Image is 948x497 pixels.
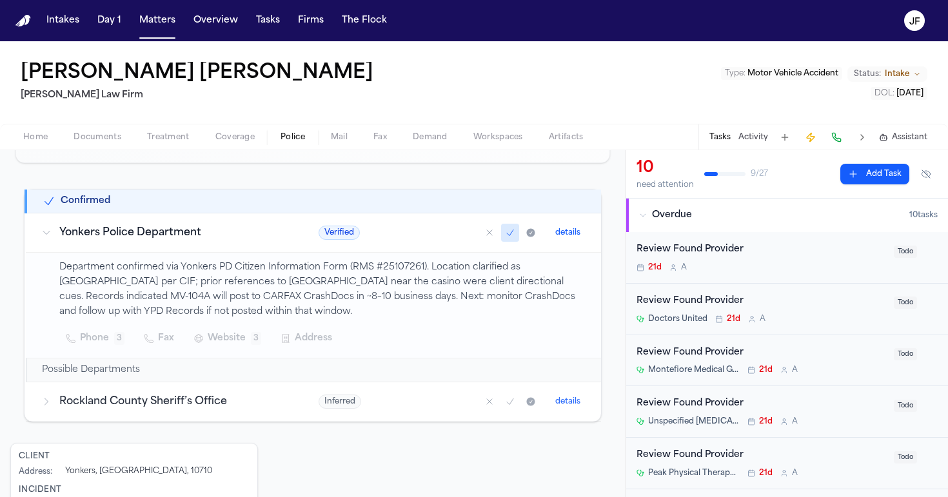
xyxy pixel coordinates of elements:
[626,232,948,284] div: Open task: Review Found Provider
[637,396,886,411] div: Review Found Provider
[681,262,687,273] span: A
[59,225,288,240] h3: Yonkers Police Department
[751,169,768,179] span: 9 / 27
[747,70,838,77] span: Motor Vehicle Accident
[792,468,798,478] span: A
[65,467,212,477] div: Yonkers, [GEOGRAPHIC_DATA], 10710
[480,393,499,411] button: Mark as no report
[319,395,361,409] span: Inferred
[871,87,927,100] button: Edit DOL: 2025-08-07
[760,314,765,324] span: A
[854,69,881,79] span: Status:
[759,468,773,478] span: 21d
[215,132,255,142] span: Coverage
[281,132,305,142] span: Police
[501,224,519,242] button: Mark as confirmed
[550,225,586,240] button: details
[147,132,190,142] span: Treatment
[19,451,250,462] div: Client
[759,365,773,375] span: 21d
[15,15,31,27] img: Finch Logo
[892,132,927,142] span: Assistant
[894,348,917,360] span: Todo
[637,180,694,190] div: need attention
[59,327,132,350] button: Phone3
[21,62,373,85] h1: [PERSON_NAME] [PERSON_NAME]
[894,400,917,412] span: Todo
[319,226,360,240] span: Verified
[637,242,886,257] div: Review Found Provider
[473,132,523,142] span: Workspaces
[879,132,927,142] button: Assistant
[626,335,948,387] div: Open task: Review Found Provider
[840,164,909,184] button: Add Task
[42,364,140,376] h2: Possible Departments
[894,246,917,258] span: Todo
[59,260,586,319] p: Department confirmed via Yonkers PD Citizen Information Form (RMS #25107261). Location clarified ...
[909,210,938,220] span: 10 task s
[792,416,798,427] span: A
[626,386,948,438] div: Open task: Review Found Provider
[914,164,938,184] button: Hide completed tasks (⌘⇧H)
[501,393,519,411] button: Mark as confirmed
[725,70,746,77] span: Type :
[874,90,894,97] span: DOL :
[337,9,392,32] button: The Flock
[648,314,707,324] span: Doctors United
[373,132,387,142] span: Fax
[15,15,31,27] a: Home
[19,467,60,477] div: Address :
[293,9,329,32] button: Firms
[23,132,48,142] span: Home
[626,438,948,489] div: Open task: Review Found Provider
[74,132,121,142] span: Documents
[187,327,269,350] button: Website3
[894,451,917,463] span: Todo
[480,224,499,242] button: Mark as no report
[896,90,923,97] span: [DATE]
[648,416,740,427] span: Unspecified [MEDICAL_DATA] in [GEOGRAPHIC_DATA], [GEOGRAPHIC_DATA]
[776,128,794,146] button: Add Task
[894,297,917,309] span: Todo
[251,9,285,32] button: Tasks
[59,394,288,409] h3: Rockland County Sheriff’s Office
[331,132,348,142] span: Mail
[134,9,181,32] button: Matters
[648,365,740,375] span: Montefiore Medical Group – [GEOGRAPHIC_DATA]
[727,314,740,324] span: 21d
[188,9,243,32] button: Overview
[847,66,927,82] button: Change status from Intake
[721,67,842,80] button: Edit Type: Motor Vehicle Accident
[626,284,948,335] div: Open task: Review Found Provider
[885,69,909,79] span: Intake
[92,9,126,32] button: Day 1
[274,327,340,350] button: Address
[21,88,379,103] h2: [PERSON_NAME] Law Firm
[550,394,586,409] button: details
[827,128,845,146] button: Make a Call
[61,195,110,208] h2: Confirmed
[41,9,84,32] button: Intakes
[792,365,798,375] span: A
[21,62,373,85] button: Edit matter name
[637,346,886,360] div: Review Found Provider
[759,416,773,427] span: 21d
[709,132,731,142] button: Tasks
[637,294,886,309] div: Review Found Provider
[738,132,768,142] button: Activity
[648,468,740,478] span: Peak Physical Therapy (Mountain View)
[637,158,694,179] div: 10
[652,209,692,222] span: Overdue
[522,224,540,242] button: Mark as received
[137,327,182,350] button: Fax
[626,199,948,232] button: Overdue10tasks
[637,448,886,463] div: Review Found Provider
[648,262,662,273] span: 21d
